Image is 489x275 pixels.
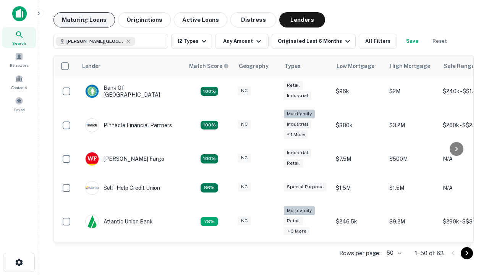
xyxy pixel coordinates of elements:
[53,12,115,27] button: Maturing Loans
[2,71,36,92] a: Contacts
[230,12,276,27] button: Distress
[284,227,309,236] div: + 3 more
[385,77,439,106] td: $2M
[400,34,424,49] button: Save your search to get updates of matches that match your search criteria.
[337,61,374,71] div: Low Mortgage
[332,144,385,173] td: $7.5M
[10,62,28,68] span: Borrowers
[238,120,251,129] div: NC
[189,62,227,70] h6: Match Score
[332,77,385,106] td: $96k
[215,34,269,49] button: Any Amount
[66,38,124,45] span: [PERSON_NAME][GEOGRAPHIC_DATA], [GEOGRAPHIC_DATA]
[86,215,99,228] img: picture
[339,249,381,258] p: Rows per page:
[385,106,439,144] td: $3.2M
[284,183,327,191] div: Special Purpose
[384,247,403,259] div: 50
[86,152,99,165] img: picture
[2,27,36,48] a: Search
[12,40,26,46] span: Search
[332,106,385,144] td: $380k
[86,85,99,98] img: picture
[85,181,160,195] div: Self-help Credit Union
[284,159,303,168] div: Retail
[284,110,315,118] div: Multifamily
[415,249,444,258] p: 1–50 of 63
[385,55,439,77] th: High Mortgage
[284,120,311,129] div: Industrial
[82,61,100,71] div: Lender
[279,12,325,27] button: Lenders
[284,217,303,225] div: Retail
[451,189,489,226] iframe: Chat Widget
[444,61,474,71] div: Sale Range
[201,87,218,96] div: Matching Properties: 14, hasApolloMatch: undefined
[427,34,452,49] button: Reset
[238,183,251,191] div: NC
[385,144,439,173] td: $500M
[118,12,171,27] button: Originations
[85,215,153,228] div: Atlantic Union Bank
[2,94,36,114] a: Saved
[185,55,234,77] th: Capitalize uses an advanced AI algorithm to match your search with the best lender. The match sco...
[284,130,308,139] div: + 1 more
[239,61,269,71] div: Geography
[385,202,439,241] td: $9.2M
[461,247,473,259] button: Go to next page
[359,34,397,49] button: All Filters
[285,61,301,71] div: Types
[278,37,352,46] div: Originated Last 6 Months
[12,6,27,21] img: capitalize-icon.png
[385,173,439,202] td: $1.5M
[85,152,164,166] div: [PERSON_NAME] Fargo
[14,107,25,113] span: Saved
[2,49,36,70] a: Borrowers
[189,62,229,70] div: Capitalize uses an advanced AI algorithm to match your search with the best lender. The match sco...
[390,61,430,71] div: High Mortgage
[85,118,172,132] div: Pinnacle Financial Partners
[174,12,227,27] button: Active Loans
[284,81,303,90] div: Retail
[201,217,218,226] div: Matching Properties: 10, hasApolloMatch: undefined
[86,119,99,132] img: picture
[332,173,385,202] td: $1.5M
[201,121,218,130] div: Matching Properties: 23, hasApolloMatch: undefined
[284,91,311,100] div: Industrial
[332,202,385,241] td: $246.5k
[284,206,315,215] div: Multifamily
[332,55,385,77] th: Low Mortgage
[86,181,99,194] img: picture
[201,154,218,163] div: Matching Properties: 14, hasApolloMatch: undefined
[171,34,212,49] button: 12 Types
[284,149,311,157] div: Industrial
[272,34,356,49] button: Originated Last 6 Months
[78,55,185,77] th: Lender
[234,55,280,77] th: Geography
[238,154,251,162] div: NC
[11,84,27,91] span: Contacts
[85,84,177,98] div: Bank Of [GEOGRAPHIC_DATA]
[201,183,218,192] div: Matching Properties: 11, hasApolloMatch: undefined
[280,55,332,77] th: Types
[238,86,251,95] div: NC
[238,217,251,225] div: NC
